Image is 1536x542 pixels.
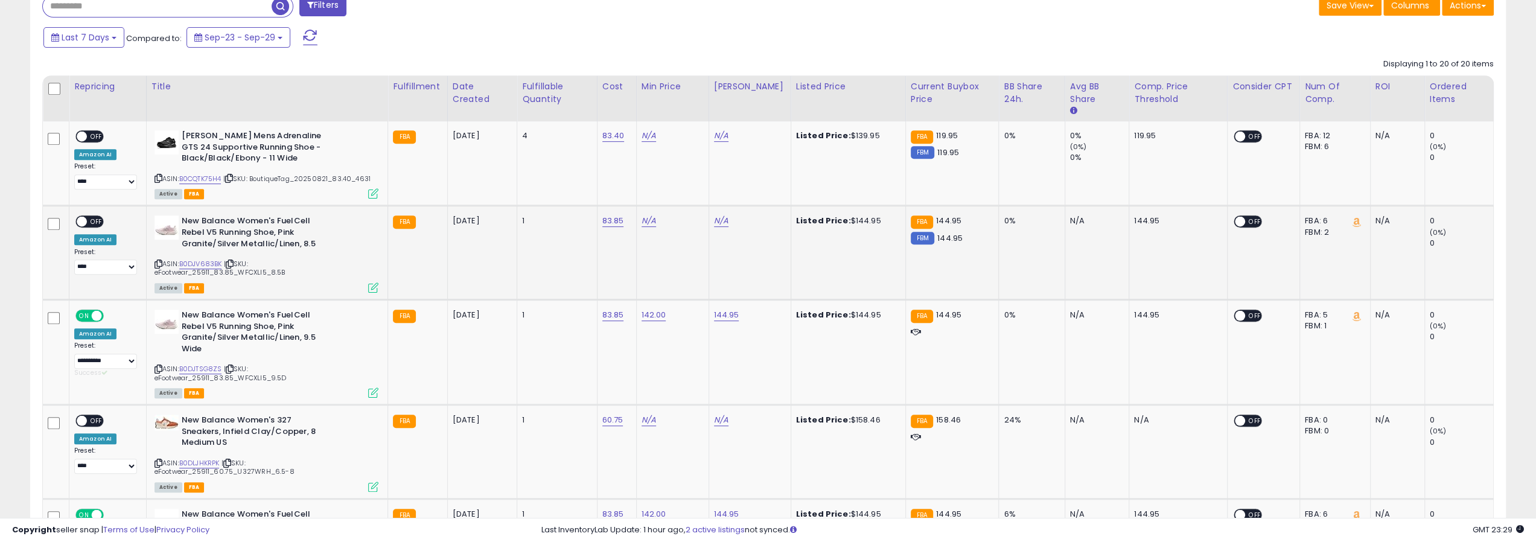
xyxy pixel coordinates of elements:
span: OFF [87,132,106,142]
div: N/A [1134,415,1218,426]
span: FBA [184,189,205,199]
div: Last InventoryLab Update: 1 hour ago, not synced. [541,524,1524,536]
div: 0% [1004,310,1055,320]
span: FBA [184,388,205,398]
span: 119.95 [937,147,959,158]
span: OFF [87,416,106,426]
div: $158.46 [796,415,896,426]
div: 0% [1004,215,1055,226]
a: N/A [714,215,728,227]
small: Avg BB Share. [1070,106,1077,116]
div: 4 [522,130,588,141]
div: 0 [1430,238,1493,249]
span: All listings currently available for purchase on Amazon [155,283,182,293]
div: N/A [1070,215,1120,226]
img: 31Vopf+1YdL._SL40_.jpg [155,130,179,155]
div: $139.95 [796,130,896,141]
span: Last 7 Days [62,31,109,43]
div: FBM: 6 [1305,141,1361,152]
div: Preset: [74,248,137,275]
div: ROI [1375,80,1420,93]
div: [DATE] [453,130,501,141]
b: New Balance Women's 327 Sneakers, Infield Clay/Copper, 8 Medium US [182,415,328,451]
div: 0 [1430,310,1493,320]
a: B0CQTK75H4 [179,174,221,184]
div: Ordered Items [1430,80,1488,106]
a: 83.85 [602,215,624,227]
small: FBA [393,310,415,323]
div: N/A [1070,415,1120,426]
div: ASIN: [155,415,379,491]
div: 0 [1430,331,1493,342]
span: | SKU: eFootwear_25911_60.75_U327WRH_6.5-8 [155,458,295,476]
div: 0% [1004,130,1055,141]
div: 0 [1430,437,1493,448]
div: FBA: 6 [1305,215,1361,226]
small: FBA [911,215,933,229]
span: 2025-10-7 23:29 GMT [1473,524,1524,535]
span: | SKU: eFootwear_25911_83.85_WFCXLI5_9.5D [155,364,287,382]
div: 24% [1004,415,1055,426]
a: 83.40 [602,130,625,142]
div: Current Buybox Price [911,80,994,106]
b: [PERSON_NAME] Mens Adrenaline GTS 24 Supportive Running Shoe - Black/Black/Ebony - 11 Wide [182,130,328,167]
span: | SKU: eFootwear_25911_83.85_WFCXLI5_8.5B [155,259,285,277]
div: Amazon AI [74,328,116,339]
div: Comp. Price Threshold [1134,80,1222,106]
img: 31opKvAUStL._SL40_.jpg [155,415,179,430]
small: FBA [393,130,415,144]
div: Preset: [74,447,137,474]
div: 0 [1430,215,1493,226]
div: N/A [1070,310,1120,320]
a: 83.85 [602,309,624,321]
b: Listed Price: [796,414,851,426]
a: N/A [714,414,728,426]
span: ON [77,311,92,321]
div: ASIN: [155,215,379,292]
b: Listed Price: [796,215,851,226]
div: Num of Comp. [1305,80,1365,106]
div: 144.95 [1134,310,1218,320]
div: [DATE] [453,310,501,320]
span: OFF [1245,311,1264,321]
div: 1 [522,215,588,226]
div: 119.95 [1134,130,1218,141]
a: N/A [714,130,728,142]
small: (0%) [1430,321,1447,331]
div: N/A [1375,130,1415,141]
span: 158.46 [936,414,961,426]
span: OFF [1245,217,1264,227]
small: (0%) [1430,426,1447,436]
div: Cost [602,80,631,93]
span: OFF [102,311,121,321]
div: Title [151,80,383,93]
div: 144.95 [1134,215,1218,226]
div: BB Share 24h. [1004,80,1059,106]
div: Amazon AI [74,433,116,444]
a: 60.75 [602,414,623,426]
small: FBA [911,310,933,323]
div: 1 [522,310,588,320]
small: FBA [393,215,415,229]
div: $144.95 [796,310,896,320]
a: N/A [642,414,656,426]
div: Fulfillment [393,80,442,93]
div: Min Price [642,80,704,93]
span: Compared to: [126,33,182,44]
div: 0% [1070,152,1129,163]
div: FBM: 1 [1305,320,1361,331]
div: Repricing [74,80,141,93]
a: N/A [642,130,656,142]
span: OFF [87,217,106,227]
a: 144.95 [714,309,739,321]
div: Fulfillable Quantity [522,80,592,106]
div: $144.95 [796,215,896,226]
div: 0 [1430,415,1493,426]
span: 144.95 [937,232,963,244]
div: [DATE] [453,415,501,426]
b: New Balance Women's FuelCell Rebel V5 Running Shoe, Pink Granite/Silver Metallic/Linen, 9.5 Wide [182,310,328,357]
span: 144.95 [936,309,961,320]
small: FBM [911,146,934,159]
div: 0 [1430,152,1493,163]
a: 2 active listings [686,524,745,535]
